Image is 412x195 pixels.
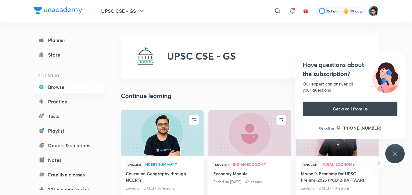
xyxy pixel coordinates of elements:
a: NCERT Summary [145,162,199,167]
button: UPSC CSE - GS [98,5,149,17]
h2: UPSC CSE - GS [167,50,236,62]
button: avatar [301,6,311,16]
span: English [213,161,230,168]
img: new-thumbnail [120,110,204,157]
img: new-thumbnail [208,110,292,157]
span: Indian Economy [233,162,286,166]
a: Mrunal’s Economy for UPSC Prelims-2025 (PCB12-RAFTAAR) [301,170,374,184]
img: ttu_illustration_new.svg [366,60,405,93]
a: new-thumbnail [121,110,204,156]
a: Browse [33,81,104,93]
a: Doubts & solutions [33,139,104,151]
p: Or call us [319,125,335,131]
span: Indian Economy [321,162,374,166]
p: Ended on [DATE] • 42 lessons [213,178,286,186]
a: Indian Economy [233,162,286,167]
a: new-thumbnail [208,110,291,156]
button: Get a call from us [303,102,397,116]
h4: Have questions about the subscription? [303,60,397,78]
a: Tests [33,110,104,122]
p: Ended on [DATE] • 90 lessons [301,184,374,192]
h2: Continue learning [121,91,171,100]
img: Avinash Gupta [368,6,379,16]
h6: [PHONE_NUMBER] [342,125,381,131]
a: Company Logo [33,7,82,16]
a: Free live classes [33,169,104,181]
img: Company Logo [33,7,82,14]
div: Store [48,51,64,58]
a: Planner [33,34,104,46]
span: English [126,161,143,168]
a: Practice [33,96,104,108]
a: Economy Module [213,170,286,178]
p: Ended on [DATE] • 36 lessons [126,184,199,192]
h6: SELF STUDY [33,71,104,81]
a: Indian Economy [321,162,374,167]
span: NCERT Summary [145,162,199,166]
a: Playlist [33,125,104,137]
a: Store [33,49,104,61]
span: Hinglish [301,161,319,168]
a: [PHONE_NUMBER] [336,125,381,131]
a: Notes [33,154,104,166]
div: Our expert can answer all your questions [303,81,397,93]
img: streak [343,8,349,14]
img: avatar [303,8,308,14]
img: UPSC CSE - GS [136,46,155,66]
a: Course on Geography through NCERTs [126,170,199,184]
